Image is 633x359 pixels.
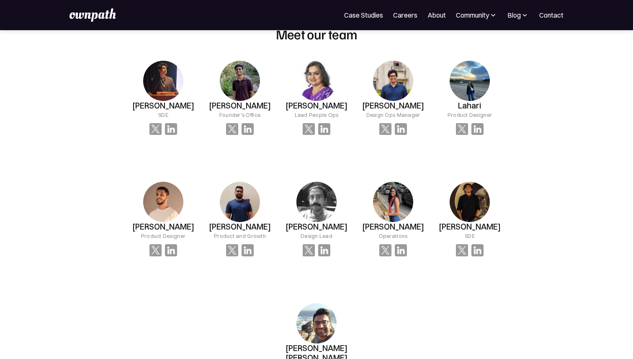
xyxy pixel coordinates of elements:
[301,232,332,240] div: Design Lead
[362,222,424,232] h3: [PERSON_NAME]
[295,111,339,119] div: Lead People Ops
[158,111,168,119] div: SDE
[379,232,408,240] div: Operations
[456,10,489,20] div: Community
[132,101,194,111] h3: [PERSON_NAME]
[507,10,521,20] div: Blog
[393,10,417,20] a: Careers
[366,111,420,119] div: Design Ops Manager
[448,111,492,119] div: Product Designer
[214,232,266,240] div: Product and Growth
[219,111,260,119] div: Founder's Office
[276,26,358,42] h2: Meet our team
[439,222,501,232] h3: [PERSON_NAME]
[209,101,271,111] h3: [PERSON_NAME]
[456,10,497,20] div: Community
[209,222,271,232] h3: [PERSON_NAME]
[465,232,475,240] div: SDE
[458,101,481,111] h3: Lahari
[362,101,424,111] h3: [PERSON_NAME]
[286,101,347,111] h3: [PERSON_NAME]
[286,222,347,232] h3: [PERSON_NAME]
[132,222,194,232] h3: [PERSON_NAME]
[507,10,529,20] div: Blog
[539,10,564,20] a: Contact
[427,10,446,20] a: About
[344,10,383,20] a: Case Studies
[141,232,185,240] div: Product Designer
